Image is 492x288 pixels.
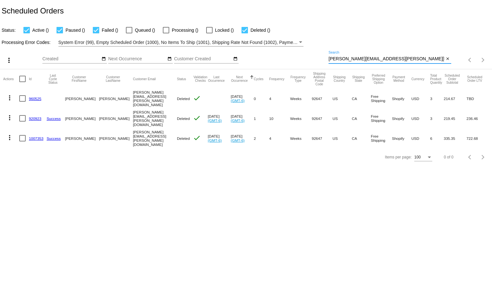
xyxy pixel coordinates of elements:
mat-cell: Shopify [392,108,411,128]
mat-cell: [DATE] [208,128,231,148]
a: 960525 [29,97,41,101]
mat-icon: date_range [101,56,106,62]
mat-icon: check [193,134,201,142]
mat-cell: CA [352,89,371,108]
button: Change sorting for FrequencyType [290,75,306,82]
mat-select: Items per page: [414,155,432,160]
input: Search [329,56,444,62]
button: Previous page [464,54,477,66]
mat-header-cell: Actions [3,69,19,89]
button: Change sorting for Subtotal [444,74,461,84]
mat-cell: Weeks [290,89,312,108]
span: Paused () [66,26,85,34]
button: Next page [477,151,489,164]
mat-cell: [PERSON_NAME] [65,128,99,148]
mat-cell: 214.67 [444,89,467,108]
mat-cell: 0 [254,89,269,108]
span: Active () [32,26,49,34]
mat-header-cell: Total Product Quantity [430,69,444,89]
mat-icon: date_range [233,56,238,62]
h2: Scheduled Orders [2,6,64,15]
mat-cell: USD [411,128,430,148]
span: Locked () [215,26,234,34]
mat-cell: 92647 [312,108,333,128]
a: Success [47,136,61,140]
mat-cell: 3 [430,89,444,108]
button: Change sorting for Frequency [269,77,284,81]
button: Previous page [464,151,477,164]
mat-cell: CA [352,128,371,148]
mat-icon: date_range [167,56,172,62]
mat-cell: [DATE] [231,89,254,108]
mat-cell: 2 [254,128,269,148]
mat-cell: [PERSON_NAME] [65,108,99,128]
span: Deleted [177,136,190,140]
a: (GMT-6) [231,118,245,123]
span: Processing () [172,26,198,34]
button: Change sorting for Status [177,77,186,81]
mat-cell: CA [352,108,371,128]
button: Change sorting for Id [29,77,31,81]
a: 920923 [29,116,41,121]
mat-cell: 335.35 [444,128,467,148]
mat-icon: more_vert [6,134,13,141]
input: Created [42,56,100,62]
mat-cell: 92647 [312,128,333,148]
a: Success [47,116,61,121]
span: Deleted [177,116,190,121]
mat-cell: 3 [430,108,444,128]
mat-cell: 4 [269,89,290,108]
button: Change sorting for Cycles [254,77,263,81]
button: Change sorting for LifetimeValue [467,75,483,82]
mat-cell: 236.46 [467,108,489,128]
mat-icon: more_vert [6,114,13,122]
mat-cell: 1 [254,108,269,128]
mat-cell: 6 [430,128,444,148]
mat-cell: Shopify [392,89,411,108]
input: Customer Created [174,56,232,62]
button: Change sorting for ShippingCountry [333,75,346,82]
button: Change sorting for ShippingPostcode [312,72,327,86]
button: Clear [444,56,451,63]
mat-cell: [DATE] [231,128,254,148]
mat-cell: US [333,89,352,108]
a: (GMT-6) [231,98,245,103]
mat-cell: [DATE] [208,108,231,128]
button: Change sorting for PaymentMethod.Type [392,75,405,82]
button: Change sorting for LastProcessingCycleId [47,74,59,84]
button: Next page [477,54,489,66]
mat-icon: more_vert [5,56,13,64]
button: Change sorting for ShippingState [352,75,365,82]
span: Deleted [177,97,190,101]
div: 0 of 0 [444,155,453,159]
mat-cell: [PERSON_NAME][EMAIL_ADDRESS][PERSON_NAME][DOMAIN_NAME] [133,89,177,108]
mat-cell: Weeks [290,108,312,128]
mat-cell: [DATE] [231,108,254,128]
mat-cell: TBD [467,89,489,108]
button: Change sorting for LastOccurrenceUtc [208,75,225,82]
mat-cell: 10 [269,108,290,128]
span: 100 [414,155,421,159]
a: (GMT-6) [231,138,245,142]
a: (GMT-6) [208,118,222,123]
mat-cell: USD [411,108,430,128]
mat-cell: Weeks [290,128,312,148]
button: Change sorting for CurrencyIso [411,77,425,81]
span: Deleted () [250,26,270,34]
a: 1007353 [29,136,43,140]
mat-cell: 4 [269,128,290,148]
mat-icon: more_vert [6,94,13,102]
span: Status: [2,28,16,33]
span: Queued () [135,26,155,34]
mat-icon: check [193,114,201,122]
mat-cell: Shopify [392,128,411,148]
button: Change sorting for PreferredShippingOption [371,74,386,84]
div: Items per page: [385,155,412,159]
mat-icon: close [445,56,450,62]
mat-icon: check [193,94,201,102]
mat-cell: 722.68 [467,128,489,148]
mat-cell: [PERSON_NAME][EMAIL_ADDRESS][PERSON_NAME][DOMAIN_NAME] [133,108,177,128]
mat-cell: Free Shipping [371,89,392,108]
mat-cell: [PERSON_NAME] [99,108,133,128]
mat-cell: [PERSON_NAME][EMAIL_ADDRESS][PERSON_NAME][DOMAIN_NAME] [133,128,177,148]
